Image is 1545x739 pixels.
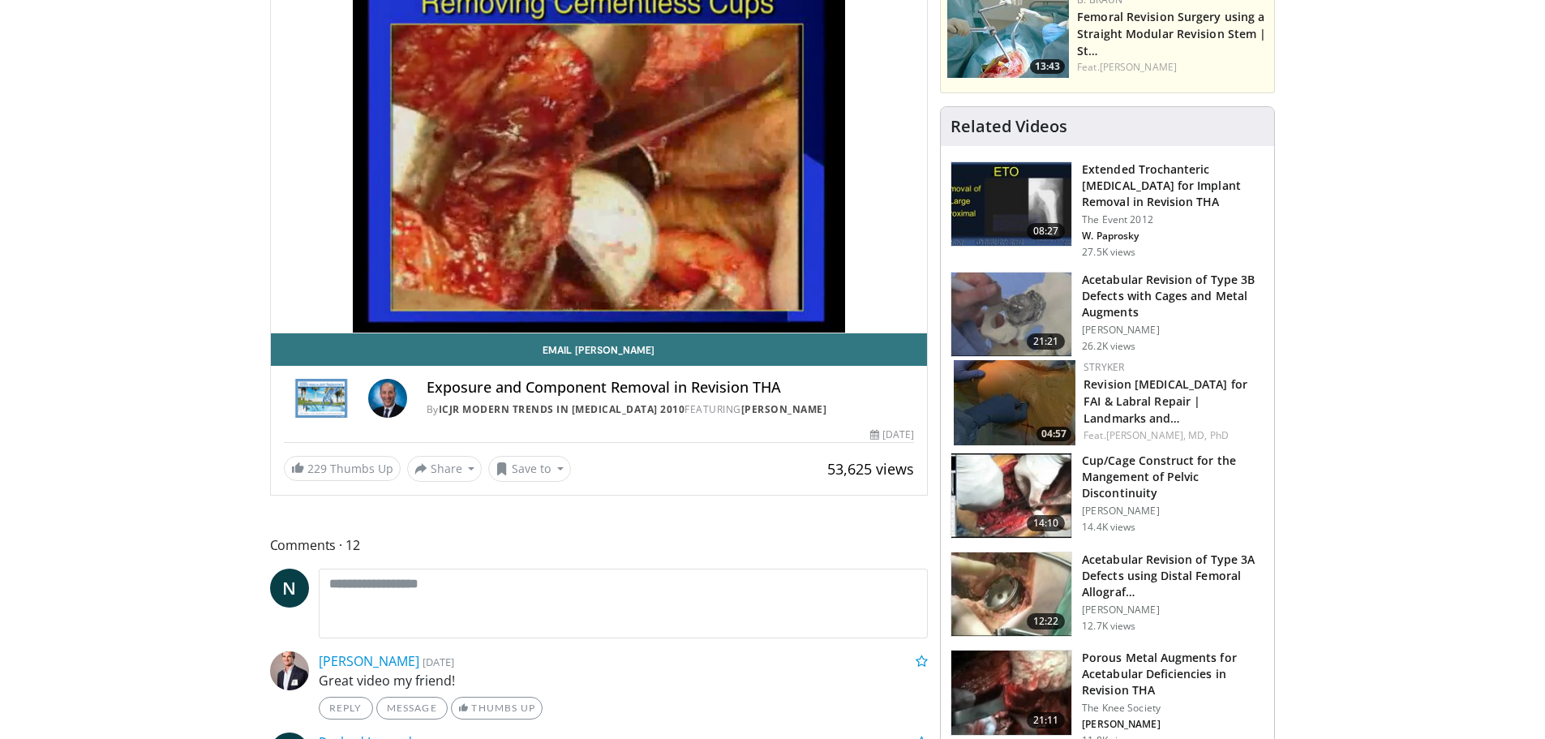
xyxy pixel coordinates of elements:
[951,453,1264,539] a: 14:10 Cup/Cage Construct for the Mangement of Pelvic Discontinuity [PERSON_NAME] 14.4K views
[951,272,1264,358] a: 21:21 Acetabular Revision of Type 3B Defects with Cages and Metal Augments [PERSON_NAME] 26.2K views
[954,360,1075,445] img: rQqFhpGihXXoLKSn5hMDoxOjBrOw-uIx_3.150x105_q85_crop-smart_upscale.jpg
[1106,428,1229,442] a: [PERSON_NAME], MD, PhD
[1084,376,1247,426] a: Revision [MEDICAL_DATA] for FAI & Labral Repair | Landmarks and…
[1084,428,1261,443] div: Feat.
[951,651,1071,735] img: MBerend_porous_metal_augments_3.png.150x105_q85_crop-smart_upscale.jpg
[1027,223,1066,239] span: 08:27
[741,402,827,416] a: [PERSON_NAME]
[319,671,929,690] p: Great video my friend!
[1082,340,1135,353] p: 26.2K views
[407,456,483,482] button: Share
[307,461,327,476] span: 229
[1082,702,1264,715] p: The Knee Society
[376,697,448,720] a: Message
[1082,718,1264,731] p: [PERSON_NAME]
[319,652,419,670] a: [PERSON_NAME]
[427,379,915,397] h4: Exposure and Component Removal in Revision THA
[1082,521,1135,534] p: 14.4K views
[451,697,543,720] a: Thumbs Up
[1077,60,1268,75] div: Feat.
[951,161,1264,259] a: 08:27 Extended Trochanteric [MEDICAL_DATA] for Implant Removal in Revision THA The Event 2012 W. ...
[951,552,1264,638] a: 12:22 Acetabular Revision of Type 3A Defects using Distal Femoral Allograf… [PERSON_NAME] 12.7K v...
[1082,230,1264,243] p: W. Paprosky
[1100,60,1177,74] a: [PERSON_NAME]
[270,535,929,556] span: Comments 12
[1082,272,1264,320] h3: Acetabular Revision of Type 3B Defects with Cages and Metal Augments
[954,360,1075,445] a: 04:57
[870,428,914,442] div: [DATE]
[319,697,373,720] a: Reply
[488,456,571,482] button: Save to
[423,655,454,669] small: [DATE]
[1082,213,1264,226] p: The Event 2012
[1082,620,1135,633] p: 12.7K views
[1082,324,1264,337] p: [PERSON_NAME]
[284,379,362,418] img: ICJR Modern Trends in Joint Replacement 2010
[427,402,915,417] div: By FEATURING
[951,552,1071,637] img: 66439_0000_3.png.150x105_q85_crop-smart_upscale.jpg
[284,456,401,481] a: 229 Thumbs Up
[951,273,1071,357] img: 66432_0000_3.png.150x105_q85_crop-smart_upscale.jpg
[1082,453,1264,501] h3: Cup/Cage Construct for the Mangement of Pelvic Discontinuity
[1027,333,1066,350] span: 21:21
[270,651,309,690] img: Avatar
[439,402,685,416] a: ICJR Modern Trends in [MEDICAL_DATA] 2010
[271,333,928,366] a: Email [PERSON_NAME]
[1030,59,1065,74] span: 13:43
[951,117,1067,136] h4: Related Videos
[1082,505,1264,518] p: [PERSON_NAME]
[368,379,407,418] img: Avatar
[951,453,1071,538] img: 280228_0002_1.png.150x105_q85_crop-smart_upscale.jpg
[1082,650,1264,698] h3: Porous Metal Augments for Acetabular Deficiencies in Revision THA
[827,459,914,479] span: 53,625 views
[1027,712,1066,728] span: 21:11
[1082,604,1264,617] p: [PERSON_NAME]
[1077,9,1266,58] a: Femoral Revision Surgery using a Straight Modular Revision Stem | St…
[1027,613,1066,629] span: 12:22
[1027,515,1066,531] span: 14:10
[1084,360,1124,374] a: Stryker
[1082,246,1135,259] p: 27.5K views
[1036,427,1071,441] span: 04:57
[951,162,1071,247] img: 5SPjETdNCPS-ZANX4xMDoxOmtxOwKG7D.150x105_q85_crop-smart_upscale.jpg
[270,569,309,608] a: N
[1082,552,1264,600] h3: Acetabular Revision of Type 3A Defects using Distal Femoral Allograf…
[1082,161,1264,210] h3: Extended Trochanteric [MEDICAL_DATA] for Implant Removal in Revision THA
